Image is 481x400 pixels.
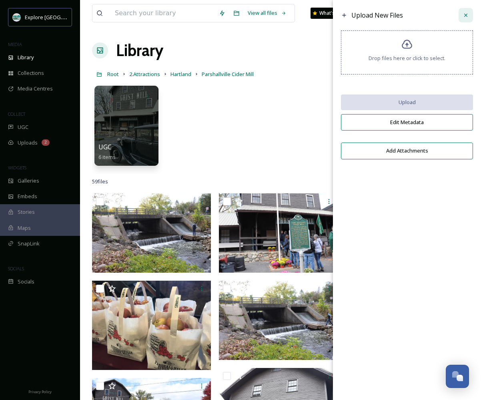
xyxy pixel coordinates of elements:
[18,278,34,285] span: Socials
[8,165,26,171] span: WIDGETS
[202,70,254,78] span: Parshallville Cider Mill
[18,54,34,61] span: Library
[18,208,35,216] span: Stories
[98,143,116,161] a: UGC6 items
[111,4,215,22] input: Search your library
[116,38,163,62] a: Library
[13,13,21,21] img: 67e7af72-b6c8-455a-acf8-98e6fe1b68aa.avif
[28,389,52,394] span: Privacy Policy
[18,240,40,247] span: SnapLink
[219,281,338,360] img: 2022-10-08 15.01.51.jpg
[351,11,403,20] span: Upload New Files
[170,69,191,79] a: Hartland
[92,178,108,185] span: 59 file s
[25,13,135,21] span: Explore [GEOGRAPHIC_DATA][PERSON_NAME]
[244,5,291,21] a: View all files
[42,139,50,146] div: 2
[170,70,191,78] span: Hartland
[341,114,473,131] button: Edit Metadata
[18,69,44,77] span: Collections
[92,281,211,370] img: Photo Sep 30, 10 28 31 AM.jpg
[18,177,39,185] span: Galleries
[98,153,116,161] span: 6 items
[129,70,160,78] span: 2.Attractions
[219,193,338,273] img: 2022-10-08 15.19.32.jpg
[18,224,31,232] span: Maps
[129,69,160,79] a: 2.Attractions
[8,41,22,47] span: MEDIA
[28,386,52,396] a: Privacy Policy
[446,365,469,388] button: Open Chat
[341,94,473,110] button: Upload
[341,143,473,159] button: Add Attachments
[202,69,254,79] a: Parshallville Cider Mill
[18,193,37,200] span: Embeds
[369,54,445,62] span: Drop files here or click to select.
[8,265,24,271] span: SOCIALS
[8,111,25,117] span: COLLECT
[107,69,119,79] a: Root
[107,70,119,78] span: Root
[98,143,112,151] span: UGC
[18,123,28,131] span: UGC
[18,85,53,92] span: Media Centres
[18,139,38,147] span: Uploads
[92,193,211,273] img: 2022-10-08 15.01.52.jpg
[311,8,351,19] a: What's New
